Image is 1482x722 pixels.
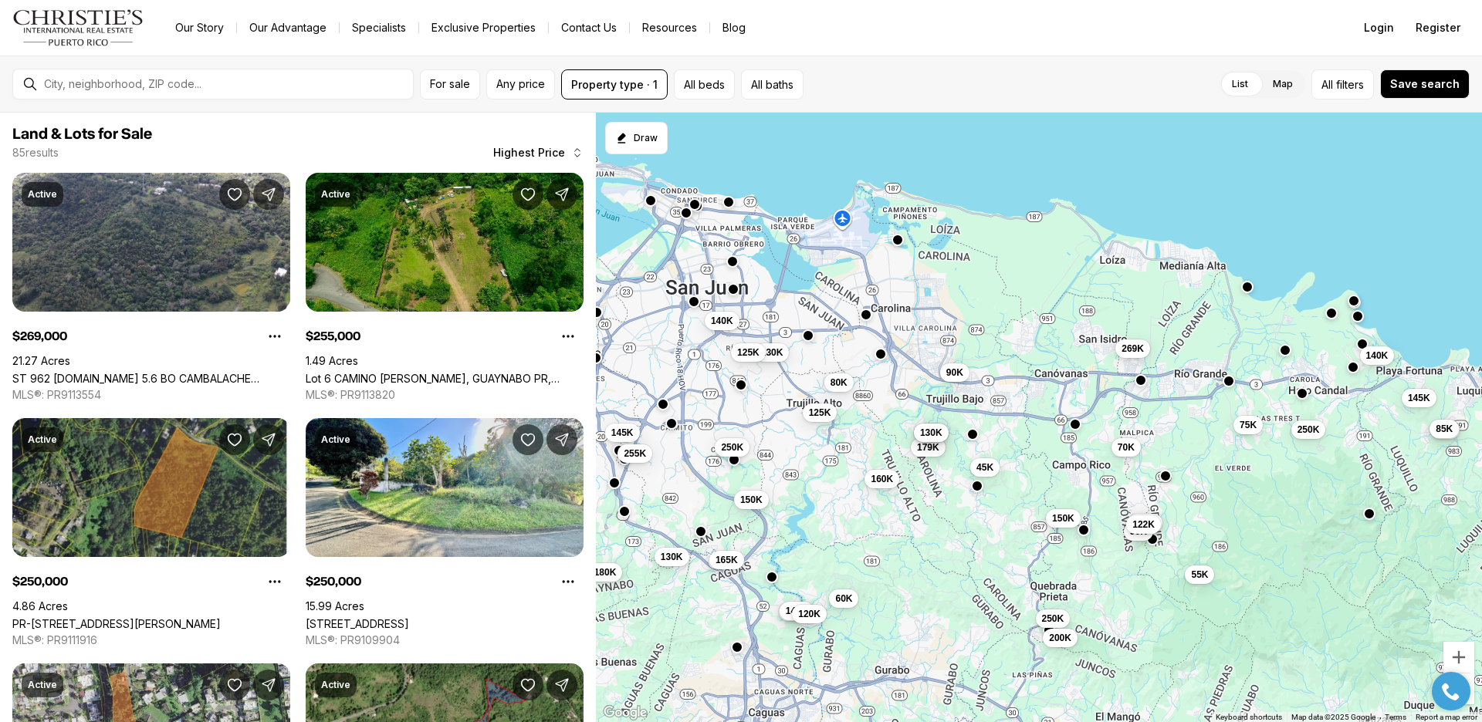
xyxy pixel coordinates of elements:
[1336,76,1364,93] span: filters
[546,179,577,210] button: Share Property
[1126,515,1161,534] button: 122K
[755,342,790,361] button: 130K
[630,17,709,39] a: Resources
[970,458,1000,477] button: 45K
[1355,12,1403,43] button: Login
[321,188,350,201] p: Active
[1406,12,1470,43] button: Register
[1118,441,1135,454] span: 70K
[321,434,350,446] p: Active
[163,17,236,39] a: Our Story
[1291,713,1375,721] span: Map data ©2025 Google
[1311,69,1374,100] button: Allfilters
[721,440,743,453] span: 250K
[1233,415,1263,434] button: 75K
[792,605,827,623] button: 120K
[655,547,689,565] button: 130K
[716,553,738,565] span: 165K
[917,440,939,453] span: 179K
[798,608,821,620] span: 120K
[553,566,584,597] button: Property options
[761,346,783,358] span: 130K
[1416,22,1460,34] span: Register
[605,423,640,442] button: 145K
[1260,70,1305,98] label: Map
[940,363,969,381] button: 90K
[1430,419,1459,437] button: 85K
[321,679,350,691] p: Active
[740,494,763,506] span: 150K
[430,78,470,90] span: For sale
[1430,420,1460,438] button: 85K
[1291,420,1326,438] button: 250K
[1128,514,1162,532] button: 115K
[253,670,284,700] button: Share Property
[1380,69,1470,99] button: Save search
[976,461,993,474] span: 45K
[419,17,548,39] a: Exclusive Properties
[253,179,284,210] button: Share Property
[1111,438,1141,457] button: 70K
[12,147,59,159] p: 85 results
[914,423,949,442] button: 130K
[734,491,769,509] button: 150K
[594,565,617,578] span: 180K
[306,617,409,630] a: Road 185 Barrio Cedros ROAD 185 BARRIO CEDROS, CAROLINA PR, 00987
[1049,631,1071,643] span: 200K
[780,602,814,620] button: 145K
[1390,78,1460,90] span: Save search
[420,69,480,100] button: For sale
[306,372,584,385] a: Lot 6 CAMINO PACO GALÁN, GUAYNABO PR, 00966
[1240,418,1257,430] span: 75K
[486,69,555,100] button: Any price
[12,372,290,385] a: ST 962 KM.HM 5.6 BO CAMBALACHE #4,6,7,8, CANOVANAS PR, 00729
[28,434,57,446] p: Active
[946,366,963,378] span: 90K
[259,321,290,352] button: Property options
[711,315,733,327] span: 140K
[1360,346,1395,365] button: 140K
[1298,423,1320,435] span: 250K
[1115,339,1150,358] button: 269K
[513,670,543,700] button: Save Property: 185 CARR KM 15.7 SECTOR LAS 400 BO CUBUY
[1132,518,1155,531] span: 122K
[546,424,577,455] button: Share Property
[1052,511,1074,524] span: 150K
[561,69,668,100] button: Property type · 1
[617,444,652,462] button: 255K
[1443,642,1474,673] button: Zoom in
[340,17,418,39] a: Specialists
[624,447,646,459] span: 255K
[28,679,57,691] p: Active
[1130,525,1147,538] span: 90K
[911,437,946,456] button: 179K
[611,427,634,439] span: 145K
[12,9,144,46] img: logo
[871,473,893,485] span: 160K
[920,427,942,439] span: 130K
[1416,713,1477,721] a: Report a map error
[1436,422,1453,434] span: 85K
[1185,565,1214,583] button: 55K
[237,17,339,39] a: Our Advantage
[715,437,749,456] button: 250K
[219,424,250,455] button: Save Property: PR-967 ZARZAL WARD #LOT 4
[829,589,858,608] button: 60K
[709,550,744,568] button: 165K
[259,566,290,597] button: Property options
[661,550,683,562] span: 130K
[710,17,758,39] a: Blog
[831,376,848,389] span: 80K
[731,342,766,361] button: 125K
[1385,713,1406,721] a: Terms (opens in new tab)
[219,670,250,700] button: Save Property: PR-176 KM 5.0 CUPEY ALTO WARD
[864,470,899,488] button: 160K
[786,605,808,617] span: 145K
[549,17,629,39] button: Contact Us
[553,321,584,352] button: Property options
[1046,508,1081,527] button: 150K
[1220,70,1260,98] label: List
[1124,522,1153,541] button: 90K
[824,373,854,392] button: 80K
